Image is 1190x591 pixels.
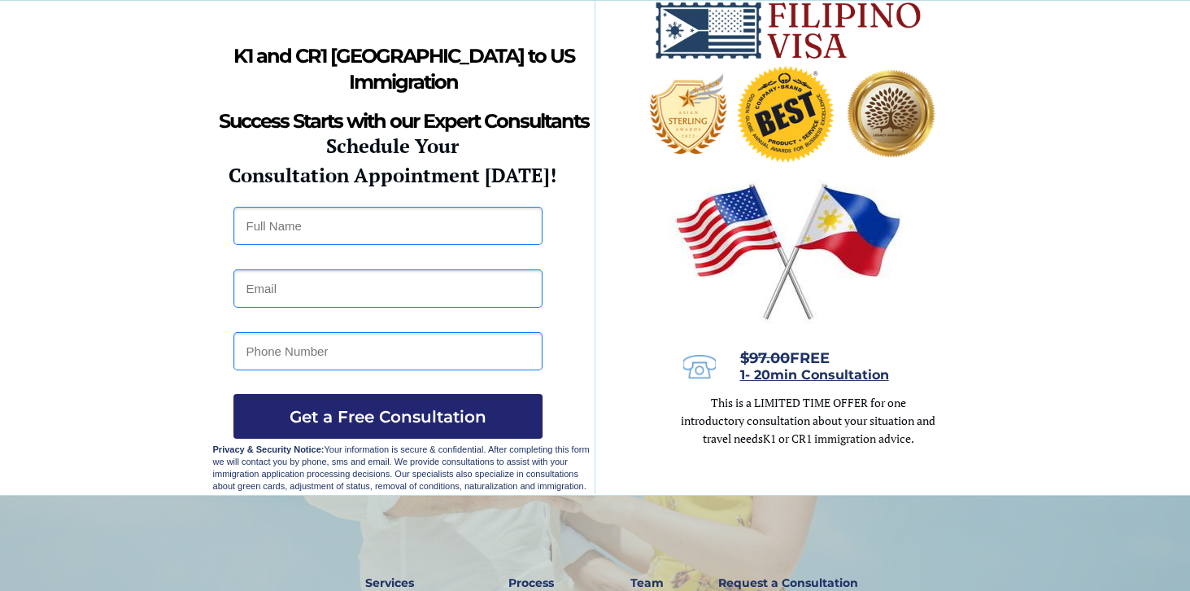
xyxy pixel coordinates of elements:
[630,576,664,590] strong: Team
[213,444,325,454] strong: Privacy & Security Notice:
[233,394,543,439] button: Get a Free Consultation
[740,349,790,367] s: $97.00
[718,576,858,590] strong: Request a Consultation
[233,269,543,308] input: Email
[740,369,889,382] a: 1- 20min Consultation
[740,367,889,383] span: 1- 20min Consultation
[326,133,459,159] strong: Schedule Your
[681,395,935,446] span: This is a LIMITED TIME OFFER for one introductory consultation about your situation and travel needs
[763,431,914,446] span: K1 or CR1 immigration advice.
[233,207,543,245] input: Full Name
[229,162,556,188] strong: Consultation Appointment [DATE]!
[233,332,543,370] input: Phone Number
[219,109,589,133] strong: Success Starts with our Expert Consultants
[508,576,554,590] strong: Process
[213,444,590,491] span: Your information is secure & confidential. After completing this form we will contact you by phon...
[740,349,830,367] span: FREE
[365,576,414,590] strong: Services
[233,407,543,427] span: Get a Free Consultation
[233,44,574,94] strong: K1 and CR1 [GEOGRAPHIC_DATA] to US Immigration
